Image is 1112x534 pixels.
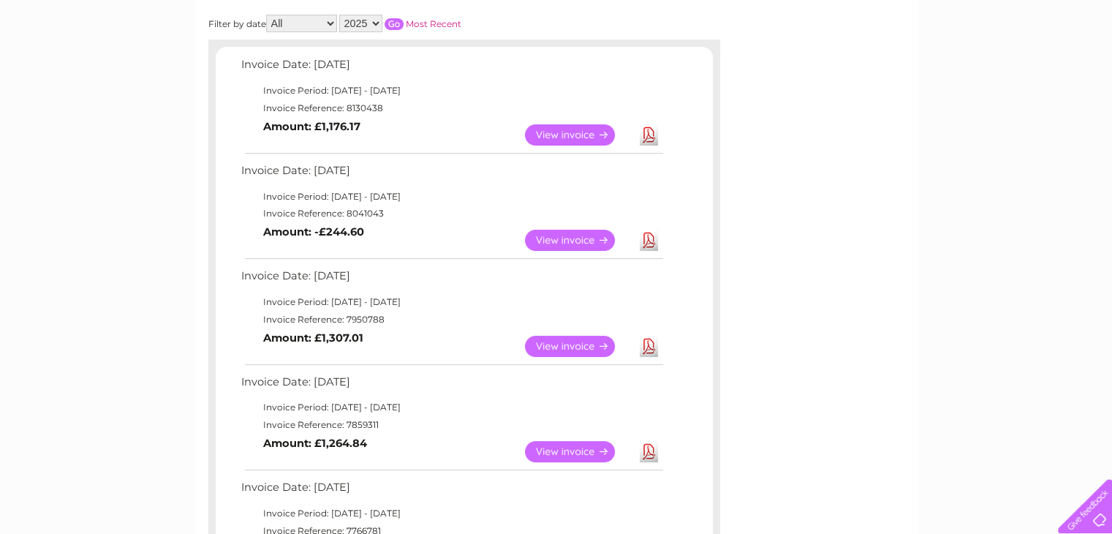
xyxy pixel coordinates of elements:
[208,15,592,32] div: Filter by date
[932,62,976,73] a: Telecoms
[238,311,665,328] td: Invoice Reference: 7950788
[406,18,461,29] a: Most Recent
[238,293,665,311] td: Invoice Period: [DATE] - [DATE]
[238,82,665,99] td: Invoice Period: [DATE] - [DATE]
[525,441,632,462] a: View
[836,7,937,26] a: 0333 014 3131
[263,437,367,450] b: Amount: £1,264.84
[238,266,665,293] td: Invoice Date: [DATE]
[238,478,665,505] td: Invoice Date: [DATE]
[640,124,658,146] a: Download
[891,62,923,73] a: Energy
[263,225,364,238] b: Amount: -£244.60
[525,230,632,251] a: View
[238,505,665,522] td: Invoice Period: [DATE] - [DATE]
[1015,62,1051,73] a: Contact
[238,55,665,82] td: Invoice Date: [DATE]
[525,124,632,146] a: View
[211,8,902,71] div: Clear Business is a trading name of Verastar Limited (registered in [GEOGRAPHIC_DATA] No. 3667643...
[263,120,360,133] b: Amount: £1,176.17
[238,99,665,117] td: Invoice Reference: 8130438
[238,372,665,399] td: Invoice Date: [DATE]
[640,336,658,357] a: Download
[640,230,658,251] a: Download
[238,416,665,434] td: Invoice Reference: 7859311
[238,205,665,222] td: Invoice Reference: 8041043
[263,331,363,345] b: Amount: £1,307.01
[525,336,632,357] a: View
[640,441,658,462] a: Download
[39,38,113,83] img: logo.png
[238,399,665,416] td: Invoice Period: [DATE] - [DATE]
[985,62,1006,73] a: Blog
[1064,62,1098,73] a: Log out
[238,188,665,206] td: Invoice Period: [DATE] - [DATE]
[855,62,882,73] a: Water
[238,161,665,188] td: Invoice Date: [DATE]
